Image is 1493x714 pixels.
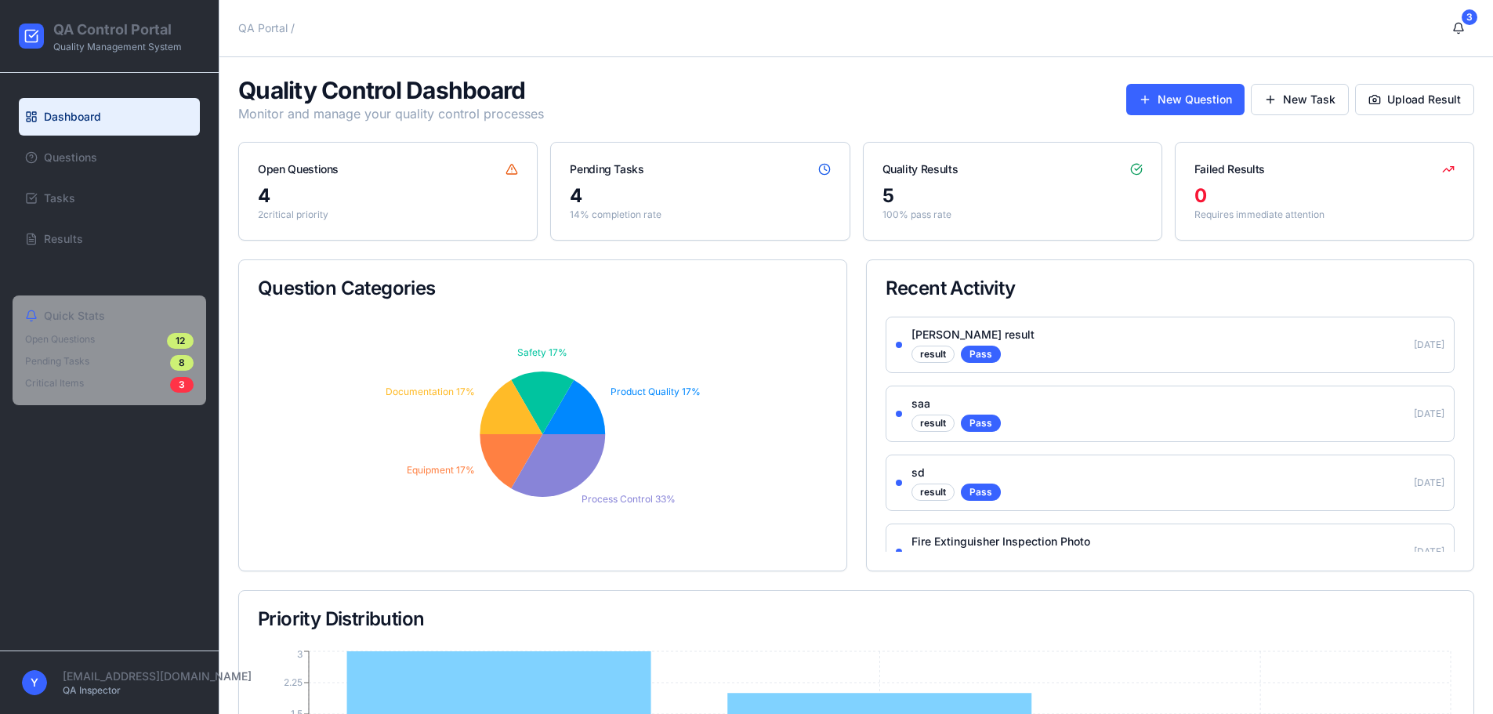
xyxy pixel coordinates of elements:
[258,183,518,208] div: 4
[1414,477,1444,489] div: [DATE]
[170,377,194,393] div: 3
[1251,84,1349,115] button: New Task
[961,346,1001,363] div: Pass
[25,355,89,371] span: Pending Tasks
[570,161,643,177] div: Pending Tasks
[297,648,303,660] tspan: 3
[1194,161,1265,177] div: Failed Results
[63,684,197,697] p: QA Inspector
[63,669,197,684] p: [EMAIL_ADDRESS][DOMAIN_NAME]
[284,676,303,688] tspan: 2.25
[570,208,830,221] p: 14 % completion rate
[1414,408,1444,420] div: [DATE]
[44,231,83,247] span: Results
[258,208,518,221] p: 2 critical priority
[611,386,701,397] tspan: Product Quality 17%
[19,220,200,258] a: Results
[170,355,194,371] div: 8
[911,484,955,501] div: result
[19,98,200,136] a: Dashboard
[1355,84,1474,115] button: Upload Result
[582,493,676,505] tspan: Process Control 33%
[53,41,182,53] p: Quality Management System
[882,161,958,177] div: Quality Results
[911,534,1405,549] p: Fire Extinguisher Inspection Photo
[1126,84,1245,115] button: New Question
[911,465,1405,480] p: sd
[407,464,475,476] tspan: Equipment 17%
[1414,545,1444,558] div: [DATE]
[19,179,200,217] a: Tasks
[19,139,200,176] a: Questions
[44,190,75,206] span: Tasks
[961,415,1001,432] div: Pass
[886,279,1455,298] div: Recent Activity
[44,109,101,125] span: Dashboard
[1414,339,1444,351] div: [DATE]
[167,333,194,349] div: 12
[1443,13,1474,44] button: 3
[1194,208,1455,221] p: Requires immediate attention
[911,396,1405,411] p: saa
[517,346,567,358] tspan: Safety 17%
[961,484,1001,501] div: Pass
[258,279,828,298] div: Question Categories
[882,208,1143,221] p: 100 % pass rate
[13,664,206,701] button: Y[EMAIL_ADDRESS][DOMAIN_NAME]QA Inspector
[238,20,288,36] span: QA Portal
[291,20,295,36] span: /
[258,610,1455,629] div: Priority Distribution
[911,415,955,432] div: result
[238,76,544,104] h1: Quality Control Dashboard
[1462,9,1477,25] div: 3
[882,183,1143,208] div: 5
[238,104,544,123] p: Monitor and manage your quality control processes
[25,333,95,349] span: Open Questions
[570,183,830,208] div: 4
[1194,183,1455,208] div: 0
[44,308,105,324] span: Quick Stats
[22,670,47,695] span: Y
[53,19,182,41] h1: QA Control Portal
[25,377,84,393] span: Critical Items
[911,327,1405,343] p: [PERSON_NAME] result
[44,150,97,165] span: Questions
[386,386,475,397] tspan: Documentation 17%
[911,346,955,363] div: result
[258,161,339,177] div: Open Questions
